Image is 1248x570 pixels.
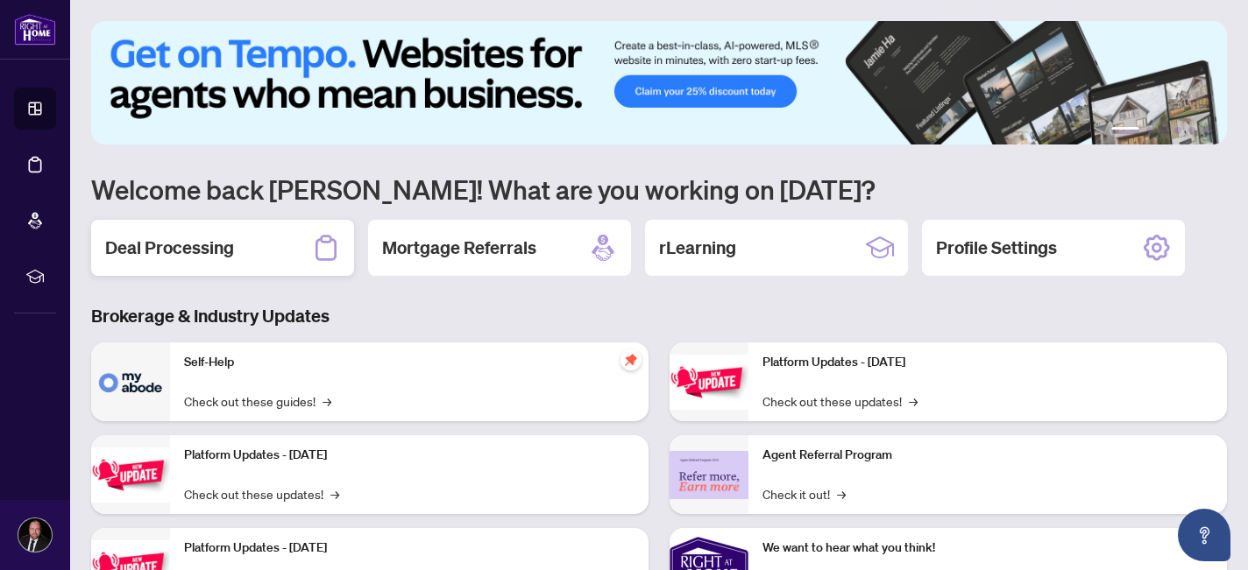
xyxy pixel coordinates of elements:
span: pushpin [620,349,642,370]
button: Open asap [1178,509,1230,561]
button: 1 [1111,127,1139,134]
span: → [330,484,339,503]
h2: rLearning [659,236,736,260]
img: Agent Referral Program [670,451,748,499]
img: Self-Help [91,342,170,421]
a: Check out these updates!→ [184,484,339,503]
p: Self-Help [184,353,635,372]
p: Agent Referral Program [762,446,1213,465]
img: logo [14,13,56,46]
span: → [323,391,331,411]
img: Platform Updates - September 16, 2025 [91,447,170,503]
h2: Mortgage Referrals [382,236,536,260]
img: Profile Icon [18,518,52,552]
p: We want to hear what you think! [762,538,1213,558]
span: → [909,391,918,411]
a: Check out these updates!→ [762,391,918,411]
button: 3 [1160,127,1167,134]
button: 5 [1188,127,1195,134]
p: Platform Updates - [DATE] [184,538,635,558]
span: → [837,484,846,503]
h1: Welcome back [PERSON_NAME]! What are you working on [DATE]? [91,172,1227,206]
a: Check out these guides!→ [184,391,331,411]
h3: Brokerage & Industry Updates [91,304,1227,328]
button: 6 [1202,127,1209,134]
button: 4 [1174,127,1181,134]
img: Slide 0 [91,21,1227,144]
button: 2 [1146,127,1153,134]
img: Platform Updates - June 23, 2025 [670,355,748,410]
p: Platform Updates - [DATE] [762,353,1213,372]
h2: Deal Processing [105,236,234,260]
h2: Profile Settings [936,236,1057,260]
a: Check it out!→ [762,484,846,503]
p: Platform Updates - [DATE] [184,446,635,465]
